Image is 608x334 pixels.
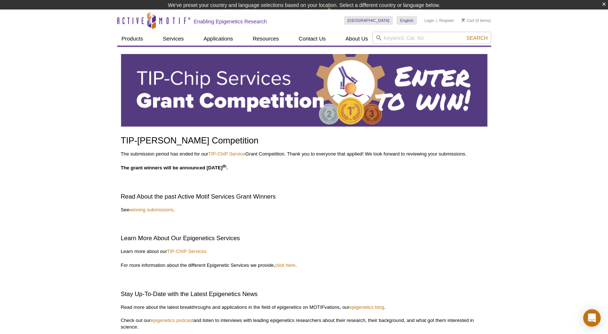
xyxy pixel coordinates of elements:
a: English [397,16,417,25]
img: Your Cart [462,18,465,22]
a: About Us [341,32,372,46]
a: Resources [248,32,283,46]
p: For more information about the different Epigenetic Services we provide, . [121,262,487,269]
a: epigenetics podcast [151,318,194,323]
h2: Stay Up-To-Date with the Latest Epigenetics News [121,290,487,299]
sup: th [222,164,226,168]
input: Keyword, Cat. No. [372,32,491,44]
span: Search [466,35,487,41]
a: TIP-ChIP Service [208,151,245,157]
a: Login [424,18,434,23]
strong: The grant winners will be announced [DATE] . [121,165,228,170]
img: Active Motif TIP-ChIP Services Grant Competition [121,54,487,127]
a: Products [117,32,148,46]
a: epigenetics blog [349,304,384,310]
p: Read more about the latest breakthroughs and applications in the field of epigenetics on MOTIFvat... [121,304,487,330]
p: See . [121,207,487,213]
img: Change Here [327,5,347,23]
a: TIP-ChIP Services [167,249,206,254]
p: The submission period has ended for our Grant Competition. Thank you to everyone that applied! We... [121,151,487,157]
a: winning submissions [129,207,173,212]
h2: Learn More About Our Epigenetics Services [121,234,487,243]
h2: Read About the past Active Motif Services Grant Winners [121,192,487,201]
a: Services [158,32,188,46]
li: | [436,16,437,25]
li: (0 items) [462,16,491,25]
h1: TIP-[PERSON_NAME] Competition [121,136,487,146]
a: Cart [462,18,474,23]
div: Open Intercom Messenger [583,309,601,327]
p: Learn more about our [121,248,487,255]
a: click here [275,262,295,268]
a: Applications [199,32,237,46]
a: [GEOGRAPHIC_DATA] [344,16,393,25]
button: Search [464,35,490,41]
h2: Enabling Epigenetics Research [194,18,267,25]
a: Register [439,18,454,23]
a: Contact Us [294,32,330,46]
